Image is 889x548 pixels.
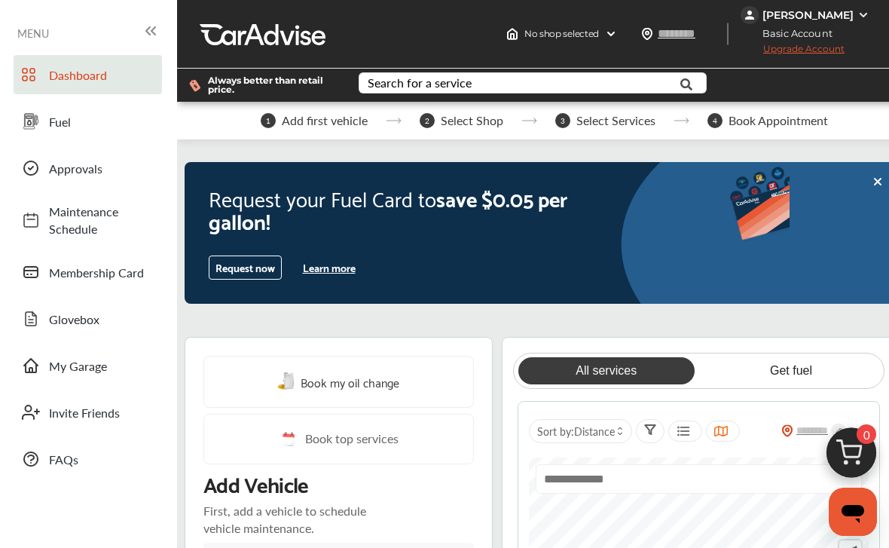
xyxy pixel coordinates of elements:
[674,118,689,124] img: stepper-arrow.e24c07c6.svg
[203,502,393,537] p: First, add a vehicle to schedule vehicle maintenance.
[386,118,402,124] img: stepper-arrow.e24c07c6.svg
[605,28,617,40] img: header-down-arrow.9dd2ce7d.svg
[707,113,723,128] span: 4
[305,430,399,449] span: Book top services
[641,28,653,40] img: location_vector.a44bc228.svg
[209,256,282,280] button: Request now
[277,372,399,392] a: Book my oil change
[14,148,162,188] a: Approvals
[203,414,474,464] a: Book top services
[49,160,154,177] span: Approvals
[857,9,869,21] img: WGsFRI8htEPBVLJbROoPRyZpYNWhNONpIPPETTm6eUC0GeLEiAAAAAElFTkSuQmCC
[189,79,200,92] img: dollor_label_vector.a70140d1.svg
[741,43,845,62] span: Upgrade Account
[555,113,570,128] span: 3
[14,393,162,432] a: Invite Friends
[14,299,162,338] a: Glovebox
[368,77,472,89] div: Search for a service
[14,253,162,292] a: Membership Card
[203,470,308,496] p: Add Vehicle
[729,114,828,127] span: Book Appointment
[524,28,599,40] span: No shop selected
[857,424,876,444] span: 0
[506,28,518,40] img: header-home-logo.8d720a4f.svg
[261,113,276,128] span: 1
[209,179,436,216] span: Request your Fuel Card to
[14,346,162,385] a: My Garage
[441,114,503,127] span: Select Shop
[282,114,368,127] span: Add first vehicle
[521,118,537,124] img: stepper-arrow.e24c07c6.svg
[209,179,567,238] span: save $0.05 per gallon!
[829,488,877,536] iframe: Button to launch messaging window
[297,256,362,279] button: Learn more
[277,372,297,391] img: oil-change.e5047c97.svg
[49,113,154,130] span: Fuel
[703,357,879,384] a: Get fuel
[14,195,162,245] a: Maintenance Schedule
[49,357,154,375] span: My Garage
[576,114,655,127] span: Select Services
[742,26,844,41] span: Basic Account
[727,23,729,45] img: header-divider.bc55588e.svg
[14,55,162,94] a: Dashboard
[14,102,162,141] a: Fuel
[301,372,399,392] span: Book my oil change
[537,424,615,439] span: Sort by :
[420,113,435,128] span: 2
[49,66,154,84] span: Dashboard
[574,424,615,439] span: Distance
[49,203,154,237] span: Maintenance Schedule
[278,430,298,449] img: cal_icon.0803b883.svg
[17,27,49,39] span: MENU
[208,76,335,94] span: Always better than retail price.
[762,8,854,22] div: [PERSON_NAME]
[49,264,154,281] span: Membership Card
[518,357,695,384] a: All services
[49,311,154,328] span: Glovebox
[815,421,887,493] img: cart_icon.3d0951e8.svg
[49,404,154,421] span: Invite Friends
[49,451,154,468] span: FAQs
[781,424,793,437] img: location_vector_orange.38f05af8.svg
[14,439,162,479] a: FAQs
[741,6,759,24] img: jVpblrzwTbfkPYzPPzSLxeg0AAAAASUVORK5CYII=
